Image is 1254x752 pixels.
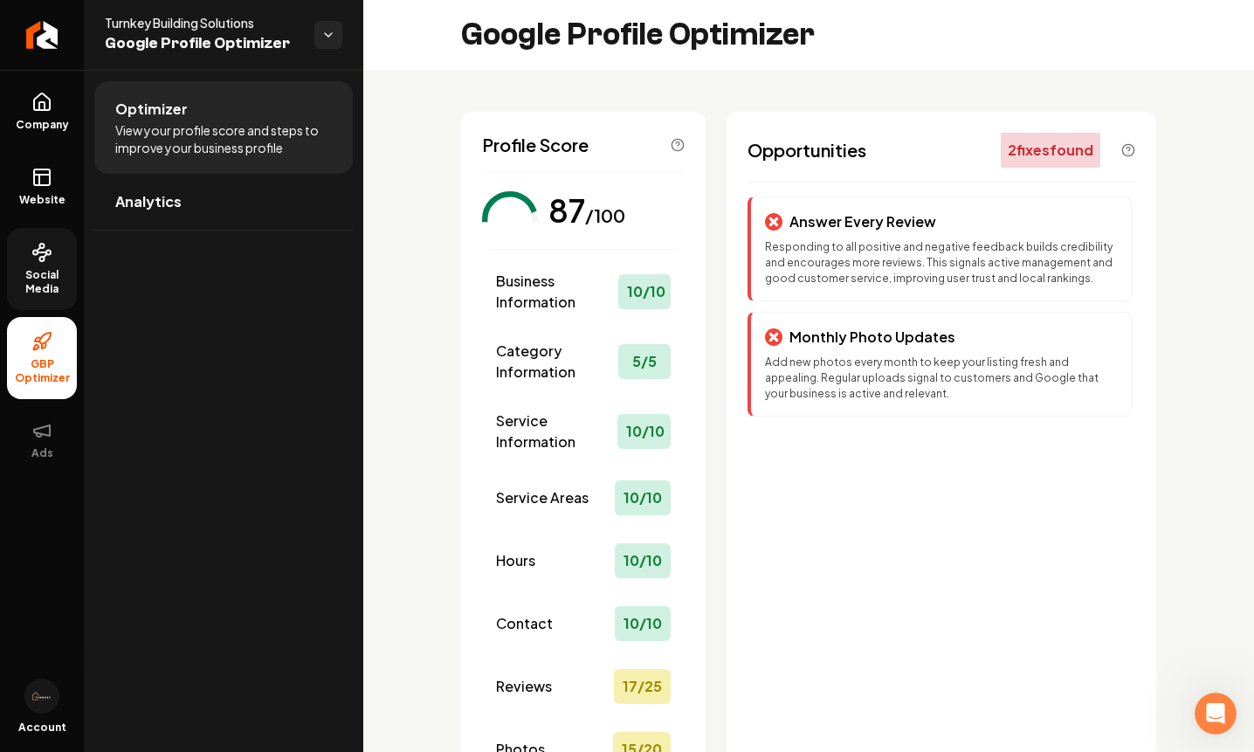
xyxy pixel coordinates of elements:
[24,446,60,460] span: Ads
[1001,133,1100,168] div: 2 fix es found
[789,211,936,232] p: Answer Every Review
[614,669,671,704] div: 17 / 25
[748,197,1132,301] div: Answer Every ReviewResponding to all positive and negative feedback builds credibility and encour...
[7,406,77,474] button: Ads
[94,174,353,230] a: Analytics
[496,487,589,508] span: Service Areas
[105,31,300,56] span: Google Profile Optimizer
[496,550,535,571] span: Hours
[615,606,671,641] div: 10 / 10
[615,480,671,515] div: 10 / 10
[748,138,866,162] span: Opportunities
[115,191,182,212] span: Analytics
[7,228,77,310] a: Social Media
[496,341,618,383] span: Category Information
[789,327,955,348] p: Monthly Photo Updates
[496,676,552,697] span: Reviews
[115,121,332,156] span: View your profile score and steps to improve your business profile
[7,268,77,296] span: Social Media
[7,78,77,146] a: Company
[115,99,188,120] span: Optimizer
[765,239,1117,286] p: Responding to all positive and negative feedback builds credibility and encourages more reviews. ...
[105,14,300,31] span: Turnkey Building Solutions
[615,543,671,578] div: 10 / 10
[7,357,77,385] span: GBP Optimizer
[9,118,76,132] span: Company
[12,193,72,207] span: Website
[7,153,77,221] a: Website
[618,344,671,379] div: 5 / 5
[496,271,618,313] span: Business Information
[496,613,553,634] span: Contact
[1195,693,1237,735] iframe: Intercom live chat
[617,414,670,449] div: 10 / 10
[585,204,625,228] div: /100
[482,133,589,157] span: Profile Score
[26,21,59,49] img: Rebolt Logo
[24,679,59,714] img: Turnkey Building Solutions
[496,410,617,452] span: Service Information
[618,274,671,309] div: 10 / 10
[461,17,815,52] h2: Google Profile Optimizer
[18,721,66,735] span: Account
[748,312,1132,417] div: Monthly Photo UpdatesAdd new photos every month to keep your listing fresh and appealing. Regular...
[765,355,1117,402] p: Add new photos every month to keep your listing fresh and appealing. Regular uploads signal to cu...
[24,679,59,714] button: Open user button
[548,193,585,228] div: 87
